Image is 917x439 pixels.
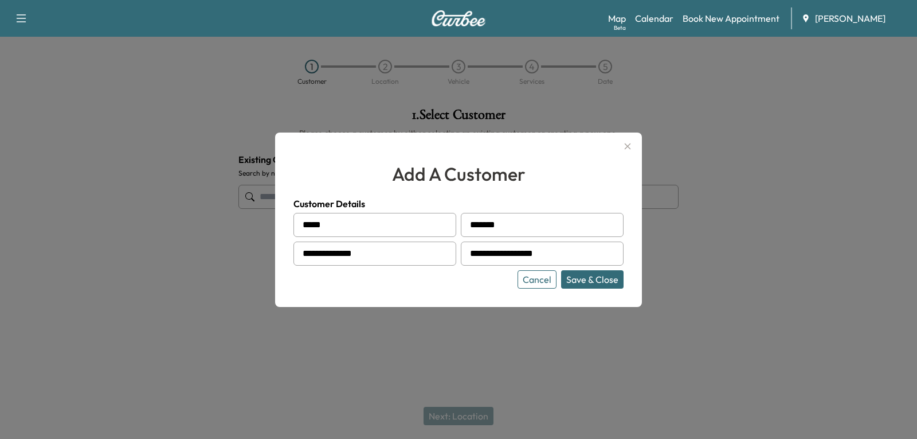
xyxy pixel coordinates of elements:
button: Save & Close [561,270,624,289]
div: Beta [614,24,626,32]
a: Book New Appointment [683,11,779,25]
button: Cancel [518,270,557,289]
h2: add a customer [293,160,624,188]
a: MapBeta [608,11,626,25]
h4: Customer Details [293,197,624,211]
img: Curbee Logo [431,10,486,26]
a: Calendar [635,11,673,25]
span: [PERSON_NAME] [815,11,885,25]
